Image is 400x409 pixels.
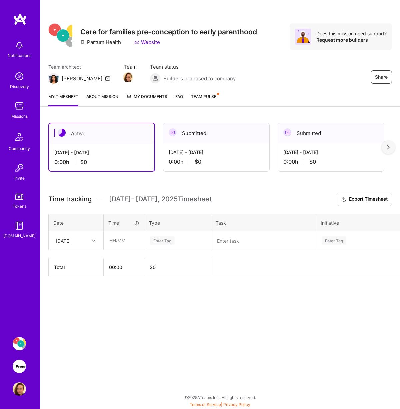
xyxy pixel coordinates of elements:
a: Privacy Policy [223,402,250,407]
div: [DATE] - [DATE] [283,149,379,156]
img: User Avatar [13,382,26,396]
div: Submitted [278,123,384,143]
div: [DOMAIN_NAME] [3,232,36,239]
div: 0:00 h [54,159,149,166]
span: $ 0 [150,264,156,270]
i: icon CompanyGray [80,40,86,45]
div: © 2025 ATeams Inc., All rights reserved. [40,389,400,406]
a: Terms of Service [190,402,221,407]
div: Does this mission need support? [316,30,387,37]
div: [DATE] [56,237,71,244]
img: Team Member Avatar [123,72,133,82]
th: Total [49,258,104,276]
img: Builders proposed to company [150,73,161,84]
img: Team Architect [48,73,59,84]
span: Team Pulse [191,94,216,99]
th: Type [144,214,211,231]
span: $0 [309,158,316,165]
a: Partum Health: Care for families pre-conception to early parenthood [11,337,28,350]
div: Request more builders [316,37,387,43]
img: Partum Health: Care for families pre-conception to early parenthood [13,337,26,350]
img: Submitted [169,128,177,136]
div: Discovery [10,83,29,90]
div: Community [9,145,30,152]
span: Share [375,74,388,80]
a: FAQ [175,93,183,106]
a: About Mission [86,93,118,106]
img: tokens [15,194,23,200]
div: Active [49,123,154,144]
h3: Care for families pre-conception to early parenthood [80,28,257,36]
span: Team [124,63,137,70]
img: Active [58,129,66,137]
img: GetFreed.AI - Large Scale Marketing Team [13,360,26,373]
img: Avatar [295,29,311,45]
i: icon Download [341,196,346,203]
span: Time tracking [48,195,92,203]
span: $0 [80,159,87,166]
a: Team Pulse [191,93,218,106]
div: 0:00 h [283,158,379,165]
span: | [190,402,250,407]
div: [DATE] - [DATE] [169,149,264,156]
a: My Documents [126,93,167,106]
a: Team Member Avatar [124,72,132,83]
i: icon Mail [105,76,110,81]
i: icon Chevron [92,239,95,242]
button: Share [371,70,392,84]
div: [DATE] - [DATE] [54,149,149,156]
div: Enter Tag [150,235,175,246]
span: Builders proposed to company [163,75,236,82]
div: 0:00 h [169,158,264,165]
div: Tokens [13,203,26,210]
img: discovery [13,70,26,83]
th: 00:00 [104,258,144,276]
img: Submitted [283,128,291,136]
div: Missions [11,113,28,120]
img: teamwork [13,99,26,113]
a: GetFreed.AI - Large Scale Marketing Team [11,360,28,373]
img: Company Logo [48,23,72,47]
th: Date [49,214,104,231]
div: Enter Tag [322,235,346,246]
a: My timesheet [48,93,78,106]
span: My Documents [126,93,167,100]
span: Team status [150,63,236,70]
a: Website [134,39,160,46]
img: Community [11,129,27,145]
span: Team architect [48,63,110,70]
span: $0 [195,158,201,165]
span: [DATE] - [DATE] , 2025 Timesheet [109,195,212,203]
div: Submitted [163,123,269,143]
img: right [387,145,390,150]
input: HH:MM [104,232,144,249]
img: bell [13,39,26,52]
a: User Avatar [11,382,28,396]
th: Task [211,214,316,231]
img: guide book [13,219,26,232]
img: Invite [13,161,26,175]
div: Notifications [8,52,31,59]
img: logo [13,13,27,25]
button: Export Timesheet [337,193,392,206]
div: Partum Health [80,39,121,46]
div: Invite [14,175,25,182]
div: [PERSON_NAME] [62,75,102,82]
div: Time [108,219,139,226]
